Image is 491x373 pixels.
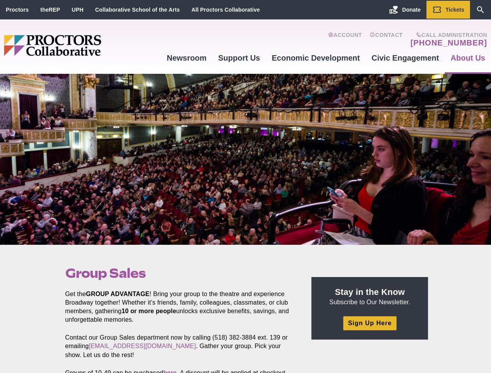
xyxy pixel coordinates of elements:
[65,266,294,281] h1: Group Sales
[95,7,180,13] a: Collaborative School of the Arts
[65,290,294,324] p: Get the ! Bring your group to the theatre and experience Broadway together! Whether it’s friends,...
[161,47,212,68] a: Newsroom
[40,7,60,13] a: theREP
[335,287,405,297] strong: Stay in the Know
[89,343,196,349] a: [EMAIL_ADDRESS][DOMAIN_NAME]
[426,1,470,19] a: Tickets
[72,7,84,13] a: UPH
[321,286,419,307] p: Subscribe to Our Newsletter.
[266,47,366,68] a: Economic Development
[446,7,464,13] span: Tickets
[366,47,445,68] a: Civic Engagement
[343,316,396,330] a: Sign Up Here
[408,32,487,38] span: Call Administration
[4,35,161,56] img: Proctors logo
[411,38,487,47] a: [PHONE_NUMBER]
[383,1,426,19] a: Donate
[402,7,421,13] span: Donate
[191,7,260,13] a: All Proctors Collaborative
[445,47,491,68] a: About Us
[370,32,403,47] a: Contact
[470,1,491,19] a: Search
[122,308,176,314] strong: 10 or more people
[328,32,362,47] a: Account
[212,47,266,68] a: Support Us
[86,291,150,297] strong: GROUP ADVANTAGE
[65,333,294,359] p: Contact our Group Sales department now by calling (518) 382-3884 ext. 139 or emailing . Gather yo...
[6,7,29,13] a: Proctors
